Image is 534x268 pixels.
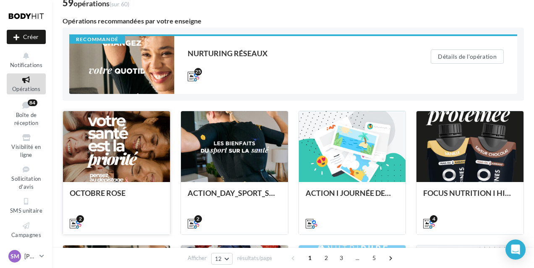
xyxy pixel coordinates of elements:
[69,36,125,44] div: Recommandé
[12,86,40,92] span: Opérations
[7,49,46,70] button: Notifications
[10,207,42,214] span: SMS unitaire
[7,30,46,44] div: Nouvelle campagne
[7,73,46,94] a: Opérations
[11,232,41,238] span: Campagnes
[431,49,504,64] button: Détails de l'opération
[11,175,41,190] span: Sollicitation d'avis
[335,251,348,265] span: 3
[7,30,46,44] button: Créer
[194,215,202,223] div: 2
[14,112,38,126] span: Boîte de réception
[306,189,399,206] div: ACTION I JOURNÉE DES DROITS DES FEMMES
[11,143,41,158] span: Visibilité en ligne
[63,18,524,24] div: Opérations recommandées par votre enseigne
[319,251,333,265] span: 2
[188,254,207,262] span: Afficher
[351,251,364,265] span: ...
[423,189,517,206] div: FOCUS NUTRITION I HIPRO
[7,219,46,240] a: Campagnes
[10,62,42,68] span: Notifications
[7,131,46,160] a: Visibilité en ligne
[7,98,46,128] a: Boîte de réception84
[303,251,317,265] span: 1
[110,0,129,8] span: (sur 60)
[237,254,272,262] span: résultats/page
[211,253,233,265] button: 12
[7,248,46,264] a: SM [PERSON_NAME]
[7,195,46,216] a: SMS unitaire
[430,215,437,223] div: 4
[188,49,397,57] div: NURTURING RÉSEAUX
[10,252,19,260] span: SM
[194,68,202,75] div: 25
[215,255,222,262] span: 12
[7,163,46,192] a: Sollicitation d'avis
[188,189,281,206] div: ACTION_DAY_SPORT_SANTÉ
[76,215,84,223] div: 2
[28,99,37,106] div: 84
[24,252,36,260] p: [PERSON_NAME]
[505,239,526,260] div: Open Intercom Messenger
[70,189,163,206] div: OCTOBRE ROSE
[367,251,381,265] span: 5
